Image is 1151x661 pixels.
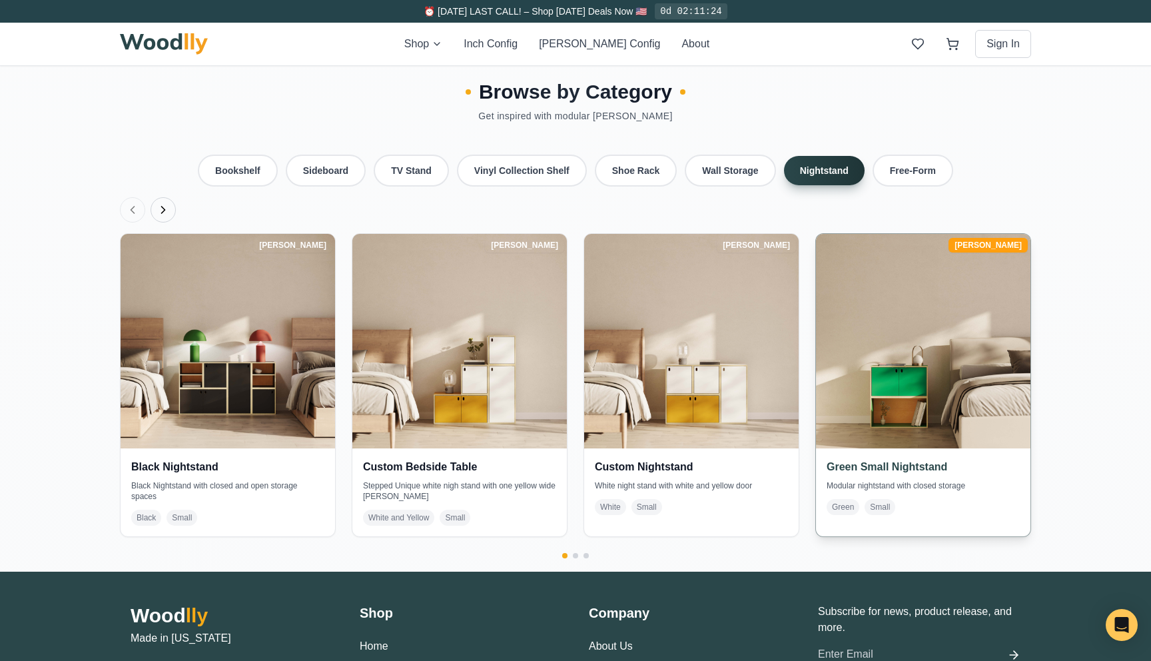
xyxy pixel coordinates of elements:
span: Black [131,510,161,526]
span: Small [865,499,895,515]
div: Open Intercom Messenger [1106,609,1138,641]
span: Green [827,499,859,515]
button: Open All Doors [27,422,53,449]
p: Made in [US_STATE] [131,630,333,646]
div: 0d 02:11:24 [655,3,727,19]
img: Custom Bedside Table [352,234,567,448]
div: [PERSON_NAME] [253,238,332,253]
button: Add to Cart [935,183,1127,213]
button: Sideboard [286,155,366,187]
span: Small [631,499,662,515]
h4: Green Small Nightstand [827,459,1020,475]
span: White [595,499,626,515]
h4: Colors [935,128,1127,142]
p: Subscribe for news, product release, and more. [818,604,1020,636]
h3: Shop [360,604,562,622]
span: Small [440,510,470,526]
a: About Us [589,640,633,652]
p: Stepped Unique white nigh stand with one yellow wide [PERSON_NAME] [363,480,556,502]
span: Small [167,510,197,526]
img: Woodlly [120,33,208,55]
button: [PERSON_NAME] Config [539,36,660,52]
div: [PERSON_NAME] [717,238,796,253]
span: ⏰ [DATE] LAST CALL! – Shop [DATE] Deals Now 🇺🇸 [424,6,647,17]
button: Go to page 3 [583,553,589,558]
p: Get inspired with modular [PERSON_NAME] [141,109,1010,123]
h4: Custom Nightstand [595,459,788,475]
span: White and Yellow [363,510,434,526]
img: Custom Nightstand [584,234,799,448]
p: Modular nightstand with closed storage [827,480,1020,491]
h3: Browse by Category [479,80,672,104]
button: Next products [151,197,176,223]
button: Vinyl Collection Shelf [457,155,587,187]
img: Black Nightstand [121,234,335,448]
span: lly [186,604,208,626]
button: TV Stand [374,155,449,187]
button: Go to page 2 [573,553,578,558]
button: Black [937,150,959,171]
div: [PERSON_NAME] [949,238,1028,253]
h3: Company [589,604,791,622]
button: White [964,149,988,172]
button: Add to Wishlist [935,219,1127,249]
button: Previous products [120,197,145,223]
button: About [681,36,709,52]
button: Nightstand [784,156,865,185]
button: Yellow [992,150,1015,171]
p: White night stand with white and yellow door [595,480,788,491]
h2: Wood [131,604,333,628]
a: Home [360,640,388,652]
button: Shoe Rack [595,155,677,187]
h4: Custom Bedside Table [363,459,556,475]
h4: Black Nightstand [131,459,324,475]
button: Free-Form [873,155,953,187]
button: Bookshelf [198,155,278,187]
h1: Bookshelf with Storage [935,24,1068,43]
button: Sign In [975,30,1031,58]
button: Show Dimensions [27,456,53,482]
button: Wall Storage [685,155,775,187]
button: Shop [404,36,442,52]
button: Green [1020,150,1043,171]
img: Green Small Nightstand [811,229,1036,454]
button: Inch Config [464,36,518,52]
button: Go to page 1 [562,553,568,558]
p: Black Nightstand with closed and open storage spaces [131,480,324,502]
button: Hide price [37,16,59,37]
div: [PERSON_NAME] [485,238,564,253]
